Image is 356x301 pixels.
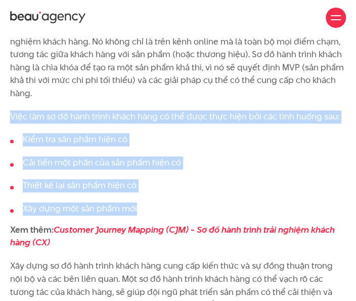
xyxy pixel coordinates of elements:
[10,224,335,249] strong: Xem thêm:
[10,179,346,192] li: Thiết kế lại sản phẩm hiện có
[10,156,346,169] li: Cải tiến một phần của sản phẩm hiện có
[10,110,346,123] p: Việc làm sơ đồ hành trình khách hàng có thể được thực hiện bởi các tình huống sau:
[10,22,346,100] p: Sơ đồ hành trình khách hàng được tạo ra để chúng ta có cái nhìn tổng quan về trải nghiệm khách hà...
[10,224,335,249] a: Customer Journey Mapping (CJM) - Sơ đồ hành trình trải nghiệm khách hàng (CX)
[10,202,346,216] li: Xây dựng một sản phẩm mới
[10,133,346,146] li: Kiểm tra sản phẩm hiện có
